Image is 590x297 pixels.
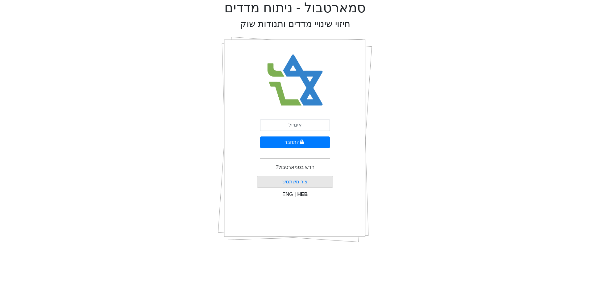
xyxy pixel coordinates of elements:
h2: חיזוי שינויי מדדים ותנודות שוק [240,19,350,29]
button: צור משתמש [257,176,334,188]
button: התחבר [260,136,330,148]
span: ENG [282,192,293,197]
span: | [294,192,296,197]
input: אימייל [260,119,330,131]
span: HEB [297,192,308,197]
a: צור משתמש [282,179,308,184]
img: Smart Bull [262,46,329,114]
p: חדש בסמארטבול? [276,164,314,171]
